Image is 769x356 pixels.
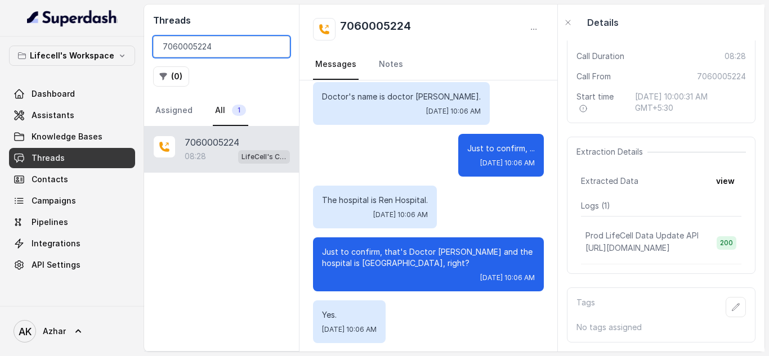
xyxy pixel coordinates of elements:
[9,105,135,125] a: Assistants
[322,246,535,269] p: Just to confirm, that's Doctor [PERSON_NAME] and the hospital is [GEOGRAPHIC_DATA], right?
[153,36,290,57] input: Search by Call ID or Phone Number
[32,88,75,100] span: Dashboard
[9,316,135,347] a: Azhar
[576,51,624,62] span: Call Duration
[576,91,626,114] span: Start time
[480,273,535,282] span: [DATE] 10:06 AM
[467,143,535,154] p: Just to confirm, ...
[32,259,81,271] span: API Settings
[313,49,359,80] a: Messages
[9,84,135,104] a: Dashboard
[697,71,746,82] span: 7060005224
[709,171,741,191] button: view
[9,212,135,232] a: Pipelines
[576,71,611,82] span: Call From
[185,136,239,149] p: 7060005224
[635,91,746,114] span: [DATE] 10:00:31 AM GMT+5:30
[581,175,638,187] span: Extracted Data
[9,233,135,254] a: Integrations
[313,49,544,80] nav: Tabs
[242,151,287,163] p: LifeCell's Call Assistant
[377,49,405,80] a: Notes
[9,46,135,66] button: Lifecell's Workspace
[585,243,670,253] span: [URL][DOMAIN_NAME]
[373,210,428,219] span: [DATE] 10:06 AM
[32,131,102,142] span: Knowledge Bases
[576,322,746,333] p: No tags assigned
[32,217,68,228] span: Pipelines
[322,325,377,334] span: [DATE] 10:06 AM
[480,159,535,168] span: [DATE] 10:06 AM
[19,326,32,337] text: AK
[153,96,290,126] nav: Tabs
[9,148,135,168] a: Threads
[153,66,189,87] button: (0)
[717,236,736,250] span: 200
[9,127,135,147] a: Knowledge Bases
[27,9,118,27] img: light.svg
[32,152,65,164] span: Threads
[9,169,135,190] a: Contacts
[32,174,68,185] span: Contacts
[213,96,248,126] a: All1
[426,107,481,116] span: [DATE] 10:06 AM
[153,13,290,27] h2: Threads
[185,151,206,162] p: 08:28
[9,191,135,211] a: Campaigns
[32,110,74,121] span: Assistants
[32,195,76,206] span: Campaigns
[9,255,135,275] a: API Settings
[153,96,195,126] a: Assigned
[30,49,114,62] p: Lifecell's Workspace
[725,51,746,62] span: 08:28
[585,230,699,241] p: Prod LifeCell Data Update API
[340,18,411,40] h2: 7060005224
[322,195,428,206] p: The hospital is Ren Hospital.
[322,91,481,102] p: Doctor's name is doctor [PERSON_NAME].
[32,238,81,249] span: Integrations
[576,297,595,317] p: Tags
[43,326,66,337] span: Azhar
[581,200,741,211] p: Logs ( 1 )
[232,105,246,116] span: 1
[587,16,619,29] p: Details
[576,146,647,157] span: Extraction Details
[322,309,377,321] p: Yes.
